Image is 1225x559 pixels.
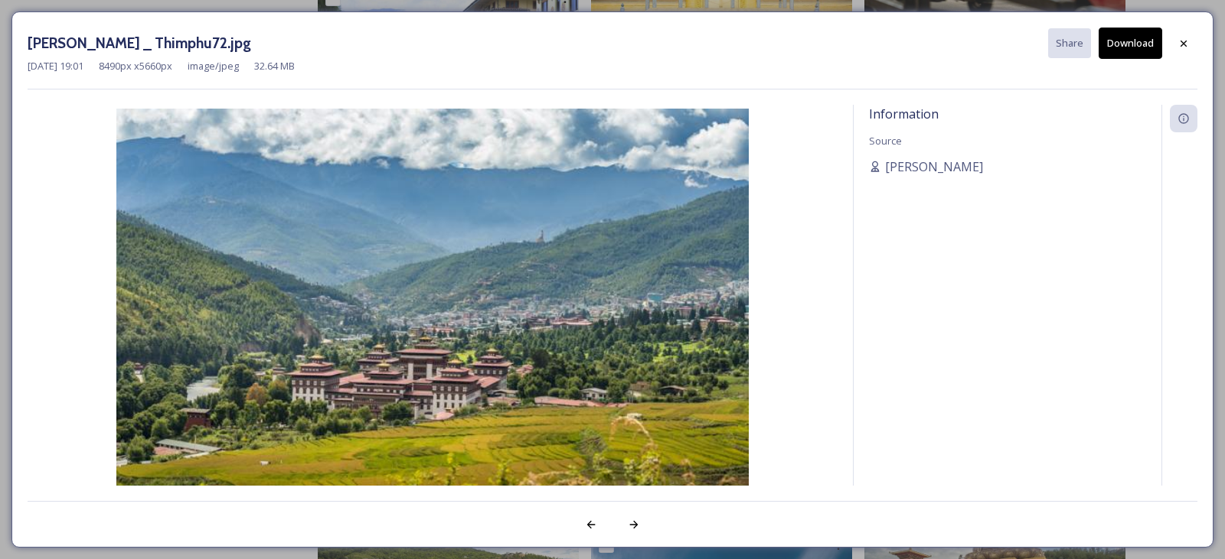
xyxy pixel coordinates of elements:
button: Download [1099,28,1162,59]
button: Share [1048,28,1091,58]
span: Source [869,134,902,148]
span: [PERSON_NAME] [885,158,983,176]
span: [DATE] 19:01 [28,59,83,73]
img: Marcus%2520Westberg%2520_%2520Thimphu72.jpg [28,109,838,530]
span: image/jpeg [188,59,239,73]
span: 8490 px x 5660 px [99,59,172,73]
span: 32.64 MB [254,59,295,73]
span: Information [869,106,939,122]
h3: [PERSON_NAME] _ Thimphu72.jpg [28,32,251,54]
